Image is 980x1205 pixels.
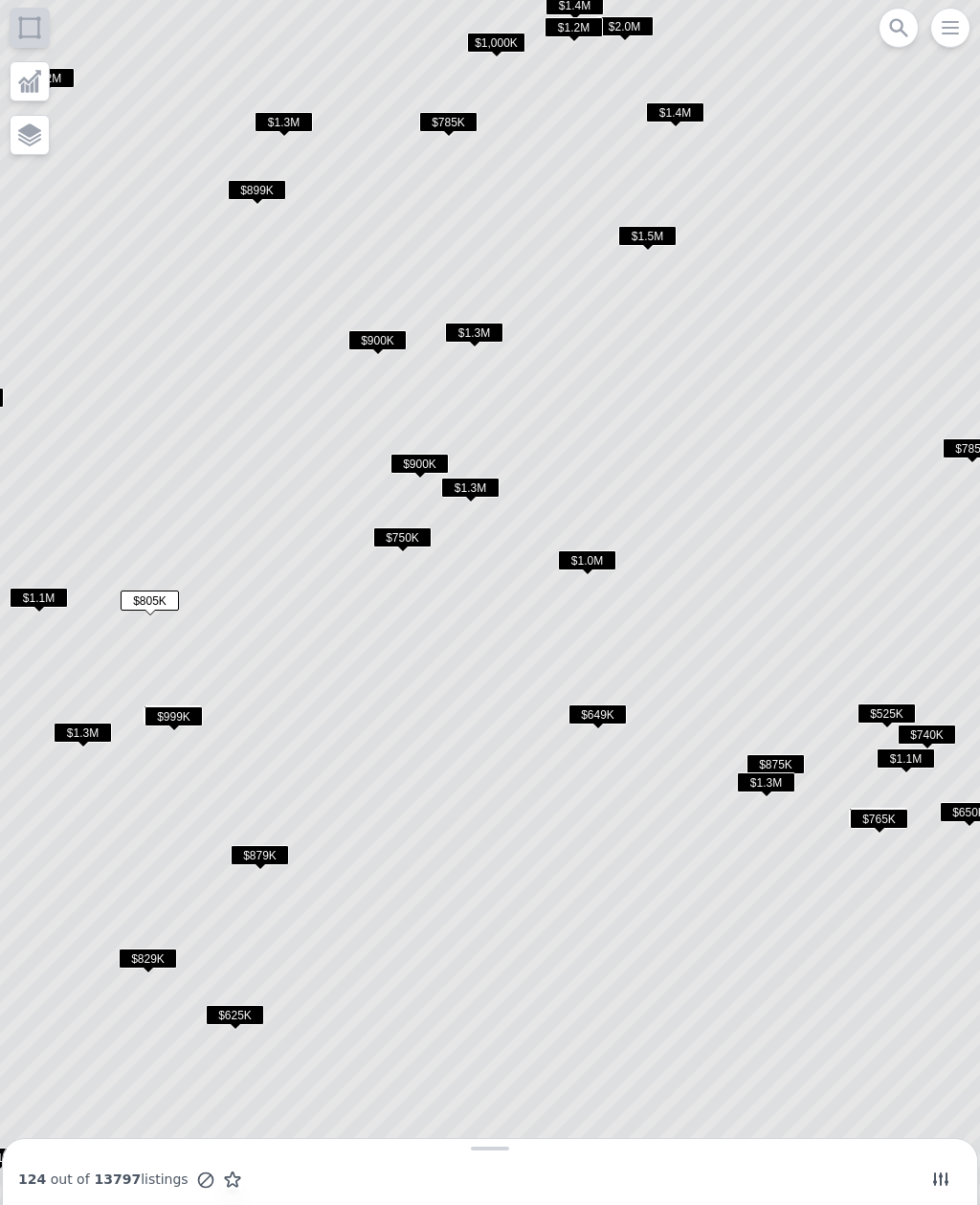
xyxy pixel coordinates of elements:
[18,1170,242,1190] div: out of listings
[441,478,500,498] span: $1.3M
[10,588,68,615] div: $1.1M
[737,772,795,792] span: $1.3M
[545,17,603,37] span: $1.2M
[119,948,177,976] div: $829K
[746,754,805,782] div: $875K
[646,102,704,130] div: $1.4M
[445,323,503,343] span: $1.3M
[121,591,179,618] div: $805K
[228,180,286,200] span: $899K
[877,748,935,769] span: $1.1M
[618,226,677,246] span: $1.5M
[618,226,677,254] div: $1.5M
[121,591,179,611] span: $805K
[467,33,525,53] span: $1,000K
[228,180,286,208] div: $899K
[348,330,407,358] div: $900K
[10,588,68,608] span: $1.1M
[373,527,432,547] span: $750K
[737,772,795,800] div: $1.3M
[145,706,203,734] div: $999K
[898,725,956,745] span: $740K
[255,112,313,140] div: $1.3M
[595,16,654,36] span: $2.0M
[390,454,449,474] span: $900K
[90,1172,142,1187] span: 13797
[646,102,704,123] span: $1.4M
[206,1005,264,1033] div: $625K
[348,330,407,350] span: $900K
[206,1005,264,1025] span: $625K
[857,703,916,731] div: $525K
[54,723,112,743] span: $1.3M
[231,845,289,865] span: $879K
[390,454,449,481] div: $900K
[545,17,603,45] div: $1.2M
[898,725,956,752] div: $740K
[857,703,916,724] span: $525K
[441,478,500,505] div: $1.3M
[18,1172,46,1187] span: 124
[850,809,908,837] div: $765K
[54,723,112,750] div: $1.3M
[144,705,202,733] div: $950K
[419,112,478,132] span: $785K
[849,808,907,836] div: $750K
[595,16,654,44] div: $2.0M
[119,948,177,969] span: $829K
[558,550,616,578] div: $1.0M
[568,704,627,725] span: $649K
[255,112,313,132] span: $1.3M
[145,706,203,726] span: $999K
[419,112,478,140] div: $785K
[877,748,935,776] div: $1.1M
[445,323,503,350] div: $1.3M
[849,808,907,828] span: $750K
[558,550,616,570] span: $1.0M
[746,754,805,774] span: $875K
[467,33,525,60] div: $1,000K
[850,809,908,829] span: $765K
[231,845,289,873] div: $879K
[568,704,627,732] div: $649K
[144,705,202,725] span: $950K
[373,527,432,555] div: $750K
